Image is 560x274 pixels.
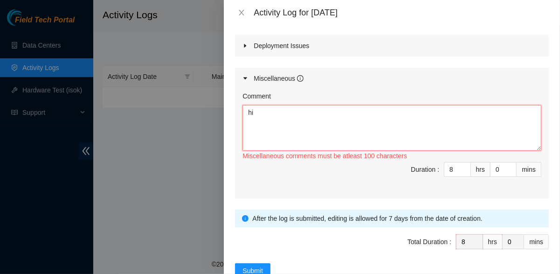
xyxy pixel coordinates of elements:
div: After the log is submitted, editing is allowed for 7 days from the date of creation. [252,213,542,224]
div: Duration : [411,164,439,175]
div: Miscellaneous comments must be atleast 100 characters [242,151,541,161]
div: hrs [471,162,491,177]
div: Miscellaneous info-circle [235,68,549,89]
span: caret-right [242,43,248,49]
label: Comment [242,91,271,101]
div: Total Duration : [408,237,451,247]
span: close [238,9,245,16]
div: Deployment Issues [235,35,549,56]
div: mins [524,234,549,249]
div: Activity Log for [DATE] [254,7,549,18]
span: caret-right [242,76,248,81]
span: info-circle [242,215,249,222]
button: Close [235,8,248,17]
div: hrs [483,234,503,249]
div: mins [517,162,541,177]
div: Miscellaneous [254,73,304,84]
span: info-circle [297,75,304,82]
textarea: Comment [242,105,541,151]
